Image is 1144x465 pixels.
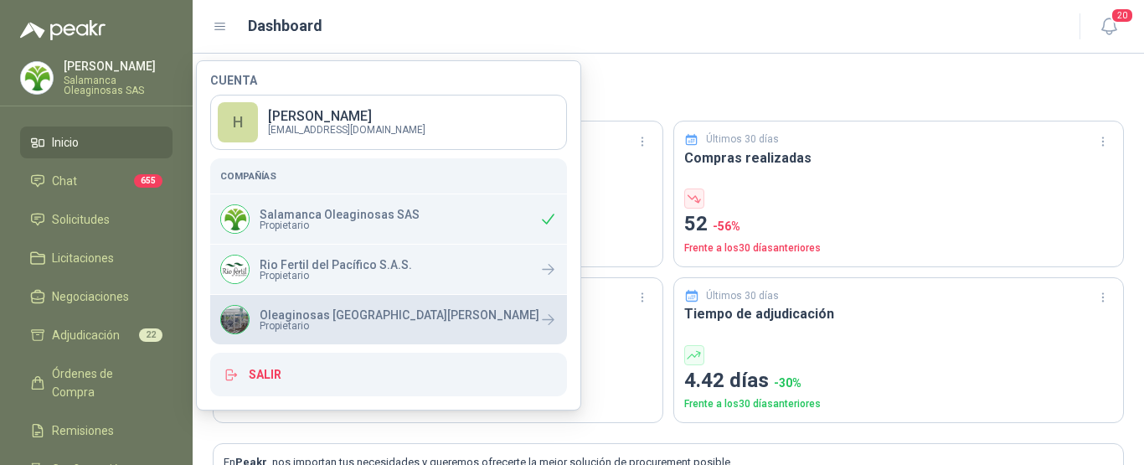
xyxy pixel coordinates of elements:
[210,245,567,294] a: Company LogoRio Fertil del Pacífico S.A.S.Propietario
[210,353,567,396] button: Salir
[20,281,173,313] a: Negociaciones
[221,205,249,233] img: Company Logo
[684,147,1113,168] h3: Compras realizadas
[220,168,557,183] h5: Compañías
[52,287,129,306] span: Negociaciones
[52,326,120,344] span: Adjudicación
[268,125,425,135] p: [EMAIL_ADDRESS][DOMAIN_NAME]
[52,133,79,152] span: Inicio
[52,172,77,190] span: Chat
[684,396,1113,412] p: Frente a los 30 días anteriores
[20,20,106,40] img: Logo peakr
[240,74,1124,100] h3: Bienvenido de nuevo [PERSON_NAME]
[52,249,114,267] span: Licitaciones
[268,110,425,123] p: [PERSON_NAME]
[139,328,162,342] span: 22
[210,95,567,150] a: H[PERSON_NAME] [EMAIL_ADDRESS][DOMAIN_NAME]
[1094,12,1124,42] button: 20
[210,194,567,244] div: Company LogoSalamanca Oleaginosas SASPropietario
[20,127,173,158] a: Inicio
[684,209,1113,240] p: 52
[221,256,249,283] img: Company Logo
[1111,8,1134,23] span: 20
[20,165,173,197] a: Chat655
[21,62,53,94] img: Company Logo
[774,376,801,390] span: -30 %
[706,132,779,147] p: Últimos 30 días
[684,303,1113,324] h3: Tiempo de adjudicación
[260,259,412,271] p: Rio Fertil del Pacífico S.A.S.
[210,75,567,86] h4: Cuenta
[248,14,322,38] h1: Dashboard
[706,288,779,304] p: Últimos 30 días
[260,271,412,281] span: Propietario
[64,60,173,72] p: [PERSON_NAME]
[52,364,157,401] span: Órdenes de Compra
[684,365,1113,397] p: 4.42 días
[52,421,114,440] span: Remisiones
[52,210,110,229] span: Solicitudes
[218,102,258,142] div: H
[221,306,249,333] img: Company Logo
[20,415,173,447] a: Remisiones
[20,204,173,235] a: Solicitudes
[210,295,567,344] a: Company LogoOleaginosas [GEOGRAPHIC_DATA][PERSON_NAME]Propietario
[260,220,420,230] span: Propietario
[260,309,539,321] p: Oleaginosas [GEOGRAPHIC_DATA][PERSON_NAME]
[20,319,173,351] a: Adjudicación22
[64,75,173,96] p: Salamanca Oleaginosas SAS
[260,321,539,331] span: Propietario
[20,358,173,408] a: Órdenes de Compra
[20,242,173,274] a: Licitaciones
[713,220,740,233] span: -56 %
[134,174,162,188] span: 655
[260,209,420,220] p: Salamanca Oleaginosas SAS
[684,240,1113,256] p: Frente a los 30 días anteriores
